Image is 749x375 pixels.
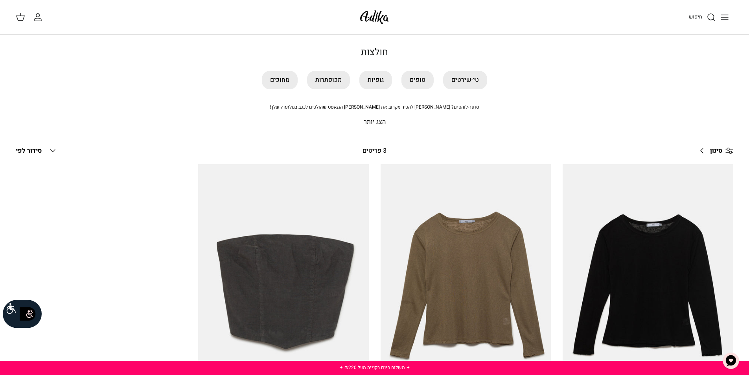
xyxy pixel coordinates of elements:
[262,71,298,89] a: מחוכים
[339,364,410,371] a: ✦ משלוח חינם בקנייה מעל ₪220 ✦
[16,146,42,155] span: סידור לפי
[217,103,532,111] div: סופר-לוהטים? [PERSON_NAME] להכיר מקרוב את [PERSON_NAME] המאסט שהולכים לככב במלתחה שלך!
[689,13,702,20] span: חיפוש
[307,71,350,89] a: מכופתרות
[443,71,487,89] a: טי-שירטים
[689,13,716,22] a: חיפוש
[694,141,733,160] a: סינון
[17,303,39,325] img: accessibility_icon02.svg
[16,142,57,159] button: סידור לפי
[99,47,650,58] h1: חולצות
[401,71,434,89] a: טופים
[716,9,733,26] button: Toggle menu
[358,8,391,26] img: Adika IL
[719,349,743,373] button: צ'אט
[359,71,392,89] a: גופיות
[33,13,46,22] a: החשבון שלי
[99,117,650,127] p: הצג יותר
[293,146,456,156] div: 3 פריטים
[710,146,722,156] span: סינון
